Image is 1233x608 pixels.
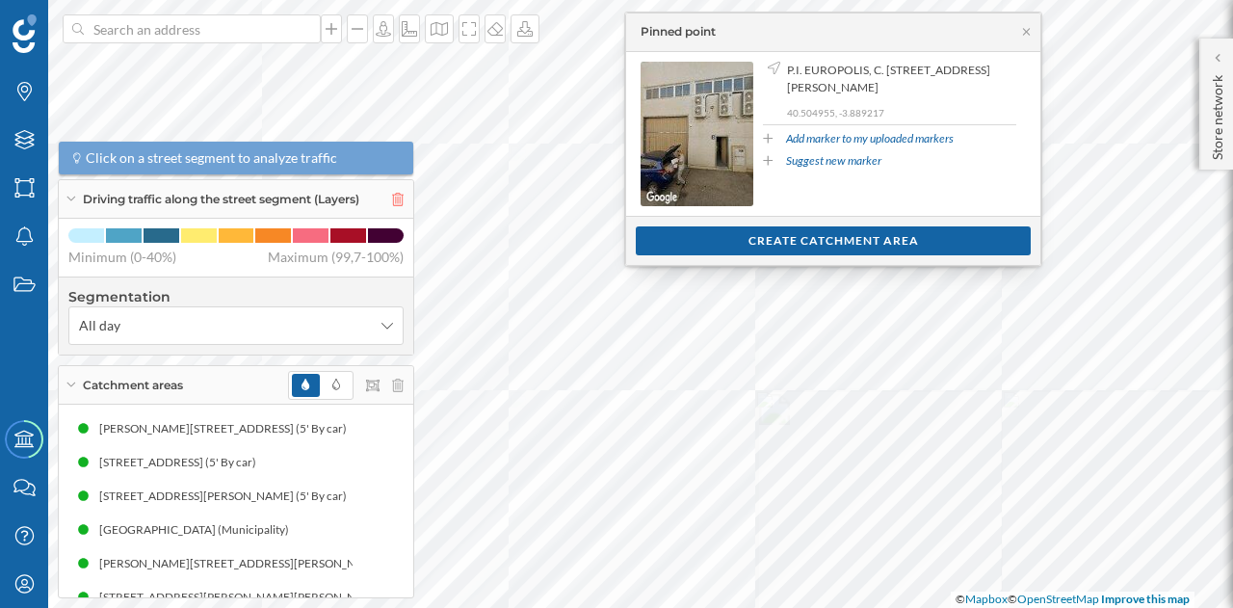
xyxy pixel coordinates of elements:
div: Pinned point [641,23,716,40]
a: Suggest new marker [786,152,881,170]
img: streetview [641,62,753,206]
span: All day [79,316,120,335]
p: 40.504955, -3.889217 [787,106,1016,119]
span: Driving traffic along the street segment (Layers) [83,191,359,208]
span: Maximum (99,7-100%) [268,248,404,267]
span: Click on a street segment to analyze traffic [86,148,337,168]
div: [PERSON_NAME][STREET_ADDRESS][PERSON_NAME][PERSON_NAME][PERSON_NAME] (5' By car) [2,554,531,573]
div: [GEOGRAPHIC_DATA] (Municipality) [99,520,299,540]
div: [PERSON_NAME][STREET_ADDRESS] (5' By car) [99,419,356,438]
div: [STREET_ADDRESS] (5' By car) [99,453,266,472]
span: Support [39,13,108,31]
img: Geoblink Logo [13,14,37,53]
div: [STREET_ADDRESS][PERSON_NAME] (5' By car) [99,487,356,506]
span: Minimum (0-40%) [68,248,176,267]
h4: Segmentation [68,287,404,306]
div: [STREET_ADDRESS][PERSON_NAME][PERSON_NAME] (5' By car) [36,588,383,607]
a: Mapbox [965,592,1008,606]
p: Store network [1208,67,1227,160]
div: © © [951,592,1194,608]
span: P.I. EUROPOLIS, C. [STREET_ADDRESS][PERSON_NAME] [787,62,1011,96]
span: Catchment areas [83,377,183,394]
a: Add marker to my uploaded markers [786,130,954,147]
a: OpenStreetMap [1017,592,1099,606]
a: Improve this map [1101,592,1190,606]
